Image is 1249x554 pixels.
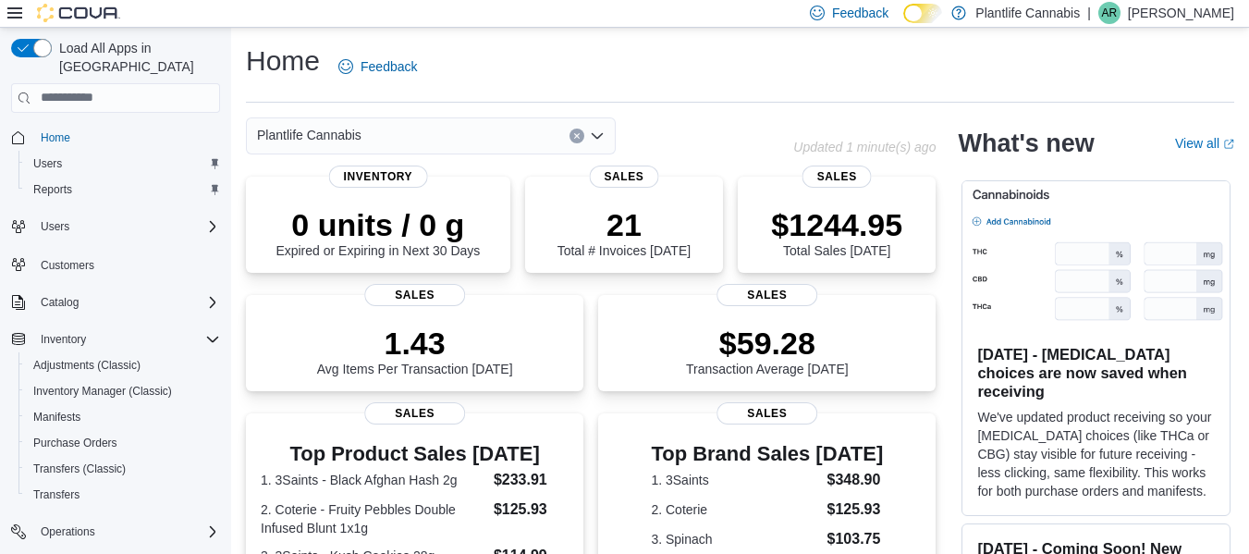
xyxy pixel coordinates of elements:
span: Purchase Orders [26,432,220,454]
dd: $103.75 [827,528,884,550]
span: Sales [802,166,872,188]
p: 21 [557,206,691,243]
p: Updated 1 minute(s) ago [793,140,936,154]
span: Operations [33,521,220,543]
button: Catalog [33,291,86,314]
p: [PERSON_NAME] [1128,2,1234,24]
span: Inventory [41,332,86,347]
span: Customers [41,258,94,273]
dt: 1. 3Saints - Black Afghan Hash 2g [261,471,486,489]
div: Total # Invoices [DATE] [557,206,691,258]
span: Sales [364,284,466,306]
span: Customers [33,252,220,276]
dd: $233.91 [494,469,569,491]
button: Inventory [4,326,227,352]
span: Catalog [33,291,220,314]
span: Sales [716,402,818,425]
button: Transfers (Classic) [18,456,227,482]
span: AR [1102,2,1118,24]
p: $59.28 [686,325,849,362]
span: Plantlife Cannabis [257,124,361,146]
dd: $348.90 [827,469,884,491]
h3: Top Brand Sales [DATE] [651,443,883,465]
button: Users [18,151,227,177]
a: Purchase Orders [26,432,125,454]
a: Adjustments (Classic) [26,354,148,376]
p: 1.43 [317,325,513,362]
button: Adjustments (Classic) [18,352,227,378]
h3: [DATE] - [MEDICAL_DATA] choices are now saved when receiving [977,345,1215,400]
p: We've updated product receiving so your [MEDICAL_DATA] choices (like THCa or CBG) stay visible fo... [977,408,1215,500]
span: Adjustments (Classic) [26,354,220,376]
button: Users [4,214,227,240]
span: Users [33,215,220,238]
span: Users [26,153,220,175]
p: Plantlife Cannabis [975,2,1080,24]
span: Manifests [26,406,220,428]
span: Feedback [832,4,888,22]
dt: 1. 3Saints [651,471,819,489]
dd: $125.93 [494,499,569,521]
span: Users [41,219,69,234]
span: Inventory Manager (Classic) [26,380,220,402]
span: Inventory Manager (Classic) [33,384,172,399]
a: Users [26,153,69,175]
div: April Rose [1098,2,1120,24]
button: Manifests [18,404,227,430]
span: Inventory [33,328,220,351]
h3: Top Product Sales [DATE] [261,443,569,465]
span: Catalog [41,295,79,310]
span: Purchase Orders [33,436,117,450]
input: Dark Mode [903,4,942,23]
button: Operations [4,519,227,545]
button: Catalog [4,289,227,315]
button: Inventory Manager (Classic) [18,378,227,404]
h2: What's new [958,129,1094,158]
button: Transfers [18,482,227,508]
div: Expired or Expiring in Next 30 Days [276,206,480,258]
span: Adjustments (Classic) [33,358,141,373]
span: Operations [41,524,95,539]
span: Reports [26,179,220,201]
div: Transaction Average [DATE] [686,325,849,376]
button: Open list of options [590,129,605,143]
dd: $125.93 [827,499,884,521]
span: Home [33,126,220,149]
button: Clear input [569,129,584,143]
button: Users [33,215,77,238]
span: Home [41,130,70,145]
dt: 2. Coterie [651,500,819,519]
div: Avg Items Per Transaction [DATE] [317,325,513,376]
span: Transfers [33,487,80,502]
button: Customers [4,251,227,277]
a: Transfers (Classic) [26,458,133,480]
button: Inventory [33,328,93,351]
a: Reports [26,179,80,201]
p: | [1087,2,1091,24]
span: Reports [33,182,72,197]
dt: 3. Spinach [651,530,819,548]
button: Purchase Orders [18,430,227,456]
a: Feedback [331,48,424,85]
button: Home [4,124,227,151]
img: Cova [37,4,120,22]
button: Reports [18,177,227,203]
p: 0 units / 0 g [276,206,480,243]
div: Total Sales [DATE] [771,206,902,258]
button: Operations [33,521,103,543]
a: Home [33,127,78,149]
span: Transfers (Classic) [33,462,126,476]
span: Sales [716,284,818,306]
p: $1244.95 [771,206,902,243]
span: Sales [589,166,658,188]
span: Transfers (Classic) [26,458,220,480]
span: Sales [364,402,466,425]
a: Customers [33,254,102,277]
a: Transfers [26,484,87,506]
dt: 2. Coterie - Fruity Pebbles Double Infused Blunt 1x1g [261,500,486,537]
span: Transfers [26,484,220,506]
a: Manifests [26,406,88,428]
h1: Home [246,43,320,80]
a: Inventory Manager (Classic) [26,380,179,402]
span: Load All Apps in [GEOGRAPHIC_DATA] [52,39,220,76]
